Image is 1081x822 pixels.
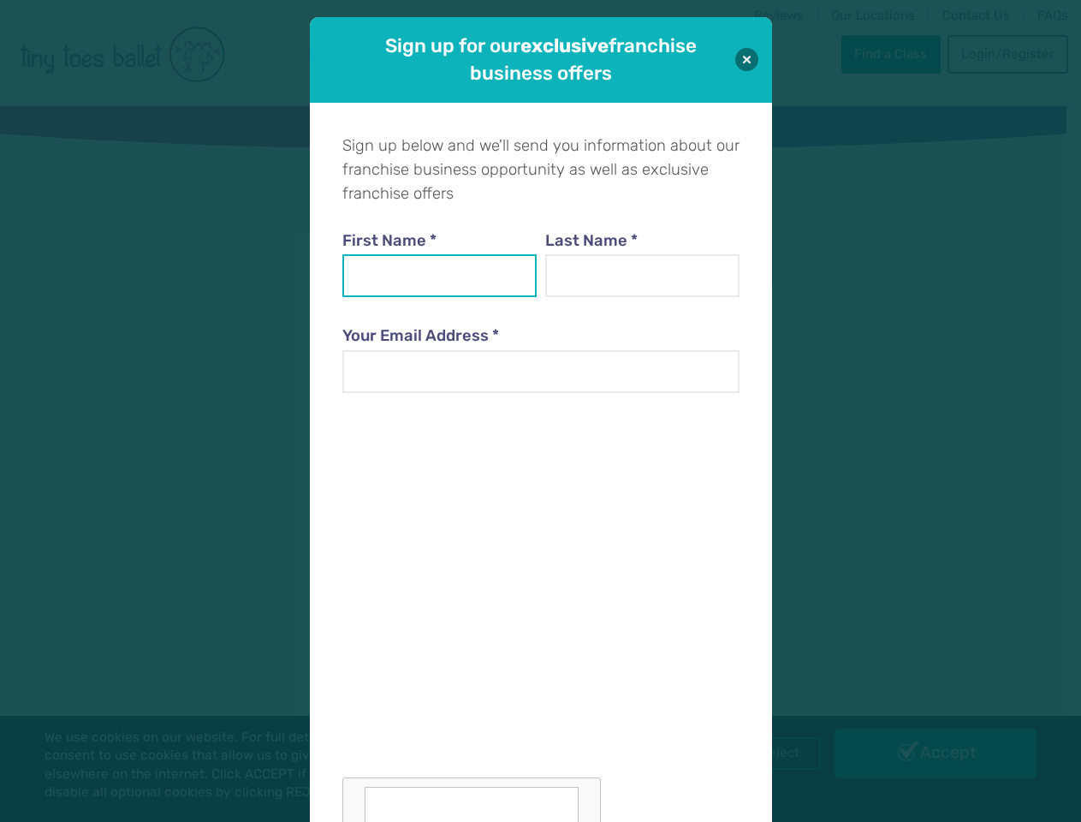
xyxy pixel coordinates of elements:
h1: Sign up for our franchise business offers [358,33,724,86]
strong: exclusive [520,34,609,57]
label: Your Email Address * [342,325,739,348]
p: Sign up below and we'll send you information about our franchise business opportunity as well as ... [342,134,739,205]
label: First Name * [342,229,538,253]
label: Last Name * [545,229,740,253]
